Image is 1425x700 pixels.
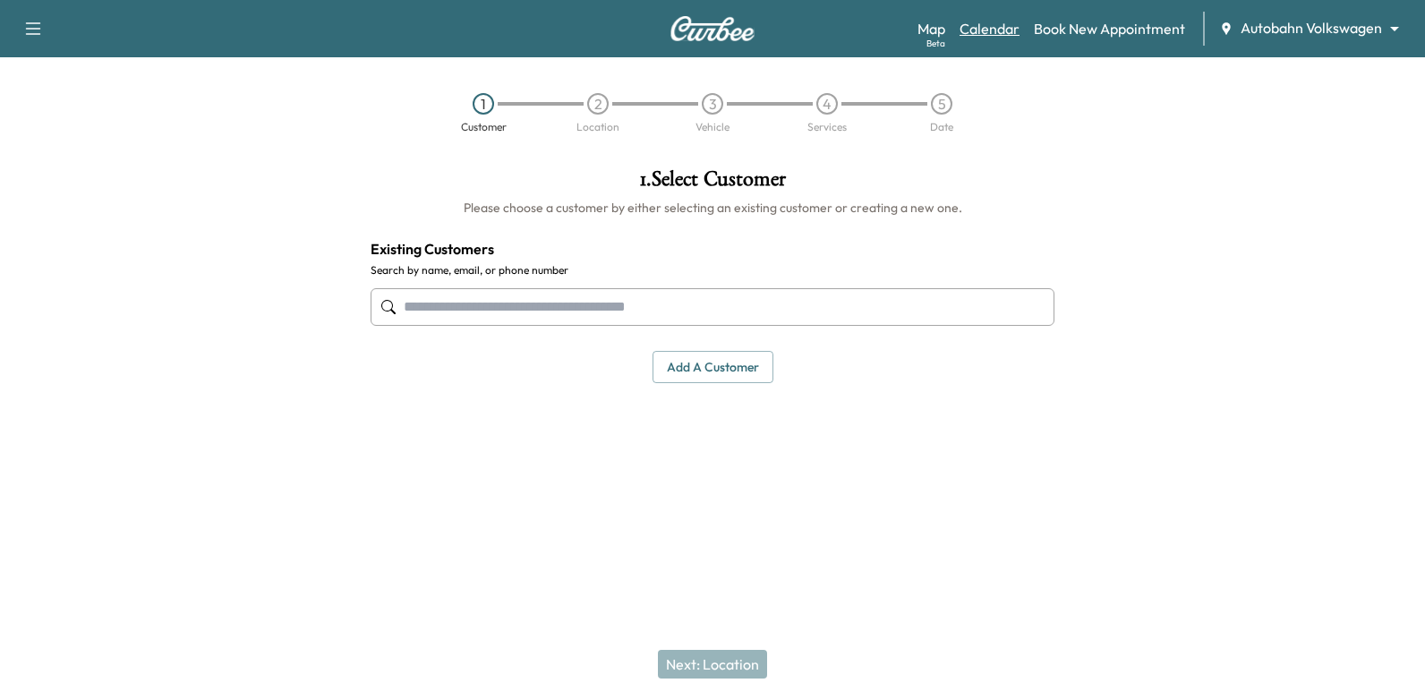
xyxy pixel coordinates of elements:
div: 4 [816,93,838,115]
a: Book New Appointment [1034,18,1185,39]
h4: Existing Customers [371,238,1054,260]
span: Autobahn Volkswagen [1241,18,1382,38]
a: Calendar [960,18,1020,39]
div: 2 [587,93,609,115]
div: Date [930,122,953,132]
div: Services [807,122,847,132]
div: Beta [926,37,945,50]
a: MapBeta [917,18,945,39]
button: Add a customer [653,351,773,384]
h6: Please choose a customer by either selecting an existing customer or creating a new one. [371,199,1054,217]
div: 3 [702,93,723,115]
img: Curbee Logo [670,16,755,41]
label: Search by name, email, or phone number [371,263,1054,277]
div: 1 [473,93,494,115]
h1: 1 . Select Customer [371,168,1054,199]
div: Location [576,122,619,132]
div: 5 [931,93,952,115]
div: Customer [461,122,507,132]
div: Vehicle [695,122,730,132]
